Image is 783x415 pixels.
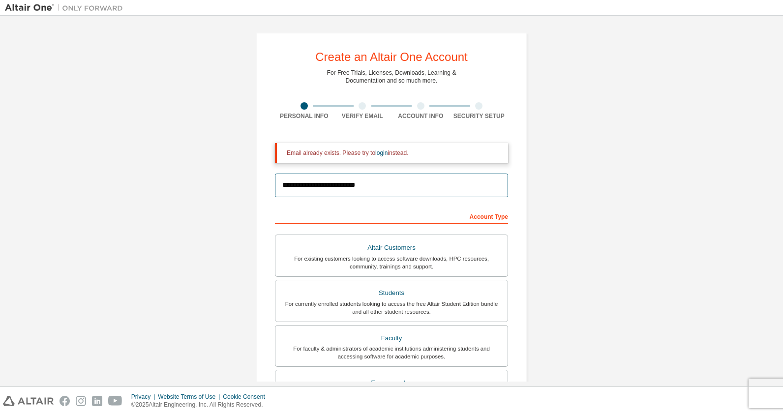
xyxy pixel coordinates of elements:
[60,396,70,406] img: facebook.svg
[391,112,450,120] div: Account Info
[158,393,223,401] div: Website Terms of Use
[281,376,502,390] div: Everyone else
[281,345,502,360] div: For faculty & administrators of academic institutions administering students and accessing softwa...
[223,393,271,401] div: Cookie Consent
[450,112,509,120] div: Security Setup
[3,396,54,406] img: altair_logo.svg
[281,255,502,270] div: For existing customers looking to access software downloads, HPC resources, community, trainings ...
[287,149,500,157] div: Email already exists. Please try to instead.
[275,208,508,224] div: Account Type
[281,300,502,316] div: For currently enrolled students looking to access the free Altair Student Edition bundle and all ...
[315,51,468,63] div: Create an Altair One Account
[108,396,122,406] img: youtube.svg
[281,286,502,300] div: Students
[333,112,392,120] div: Verify Email
[275,112,333,120] div: Personal Info
[76,396,86,406] img: instagram.svg
[92,396,102,406] img: linkedin.svg
[131,401,271,409] p: © 2025 Altair Engineering, Inc. All Rights Reserved.
[281,331,502,345] div: Faculty
[375,149,388,156] a: login
[131,393,158,401] div: Privacy
[281,241,502,255] div: Altair Customers
[327,69,456,85] div: For Free Trials, Licenses, Downloads, Learning & Documentation and so much more.
[5,3,128,13] img: Altair One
